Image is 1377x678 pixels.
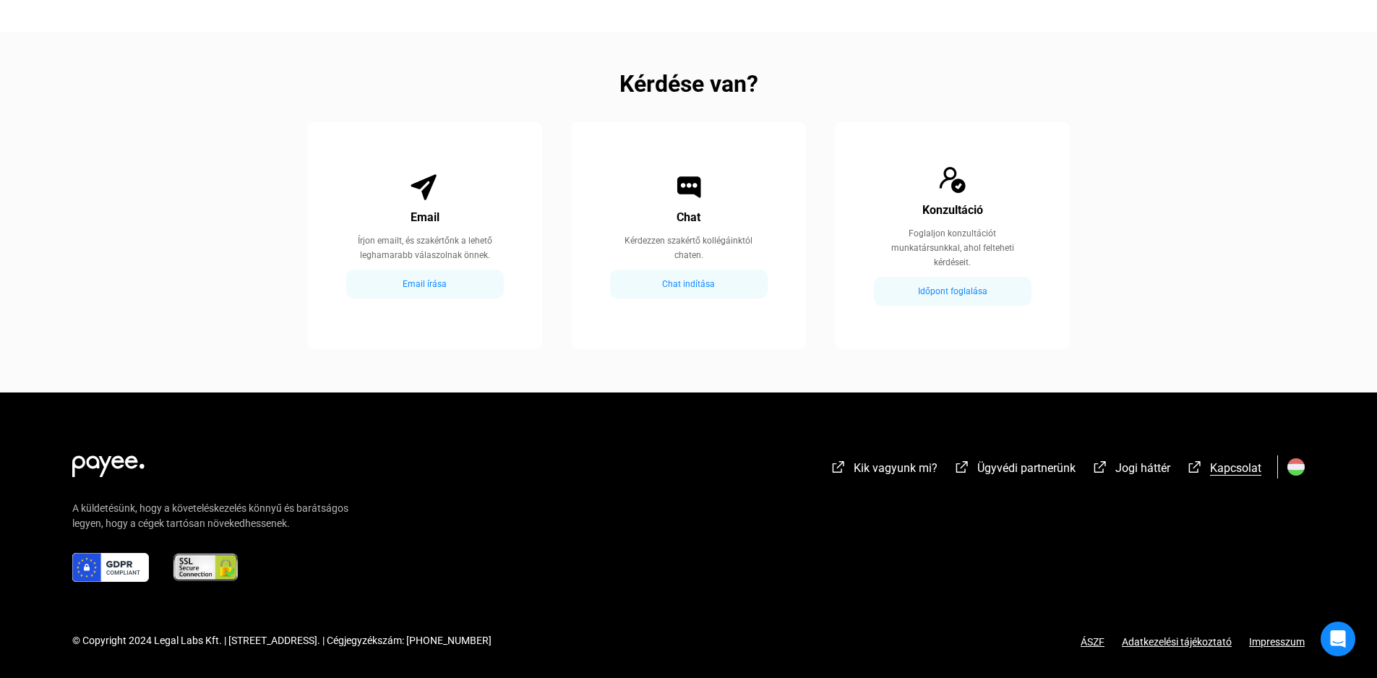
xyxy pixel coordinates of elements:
img: HU.svg [1287,458,1305,476]
div: Email [411,209,439,226]
div: Open Intercom Messenger [1321,622,1355,656]
img: Consultation [938,166,967,194]
div: © Copyright 2024 Legal Labs Kft. | [STREET_ADDRESS]. | Cégjegyzékszám: [PHONE_NUMBER] [72,633,492,648]
div: Írjon emailt, és szakértőnk a lehető leghamarabb válaszolnak önnek. [346,233,503,262]
span: Kapcsolat [1210,461,1261,475]
a: external-link-whiteKik vagyunk mi? [830,463,938,477]
a: external-link-whiteJogi háttér [1091,463,1170,477]
button: Chat indítása [610,270,768,299]
span: Ügyvédi partnerünk [977,461,1076,475]
div: Kérdezzen szakértő kollégáinktól chaten. [610,233,767,262]
a: external-link-whiteKapcsolat [1186,463,1261,477]
div: Foglaljon konzultációt munkatársunkkal, ahol felteheti kérdéseit. [874,226,1031,270]
a: ÁSZF [1081,636,1104,648]
div: Chat [677,209,700,226]
img: ssl [172,553,239,582]
a: Impresszum [1249,636,1305,648]
img: external-link-white [830,460,847,474]
h2: Kérdése van? [619,75,758,93]
img: white-payee-white-dot.svg [72,447,145,477]
a: external-link-whiteÜgyvédi partnerünk [953,463,1076,477]
span: Jogi háttér [1115,461,1170,475]
img: external-link-white [1091,460,1109,474]
span: Kik vagyunk mi? [854,461,938,475]
div: Email írása [351,275,499,293]
div: Chat indítása [614,275,763,293]
img: Chat [674,173,703,202]
img: gdpr [72,553,149,582]
a: Adatkezelési tájékoztató [1104,636,1249,648]
div: Időpont foglalása [878,283,1027,300]
button: Időpont foglalása [874,277,1031,306]
button: Email írása [346,270,504,299]
img: external-link-white [953,460,971,474]
img: external-link-white [1186,460,1204,474]
img: Email [411,173,439,202]
div: Konzultáció [922,202,983,219]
